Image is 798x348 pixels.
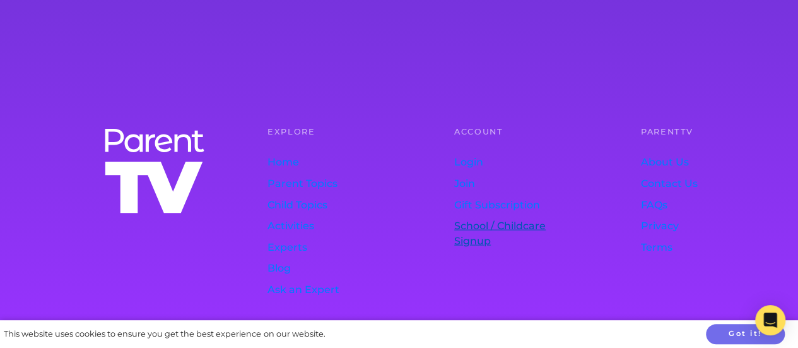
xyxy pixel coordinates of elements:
[706,324,785,344] button: Got it!
[454,215,581,251] a: School / Childcare Signup
[267,194,394,215] a: Child Topics
[267,215,394,236] a: Activities
[101,126,208,217] img: parenttv-logo-stacked-white.f9d0032.svg
[641,194,768,215] a: FAQs
[641,152,768,173] a: About Us
[267,258,394,279] a: Blog
[4,328,325,340] div: This website uses cookies to ensure you get the best experience on our website.
[641,172,768,194] a: Contact Us
[267,236,394,258] a: Experts
[267,152,394,173] a: Home
[755,305,785,335] div: Open Intercom Messenger
[641,126,768,136] h6: ParentTV
[454,194,581,215] a: Gift Subscription
[454,152,581,173] a: Login
[267,172,394,194] a: Parent Topics
[454,172,581,194] a: Join
[267,126,394,136] h6: Explore
[267,279,394,300] a: Ask an Expert
[641,236,768,258] a: Terms
[454,126,581,136] h6: Account
[641,215,768,236] a: Privacy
